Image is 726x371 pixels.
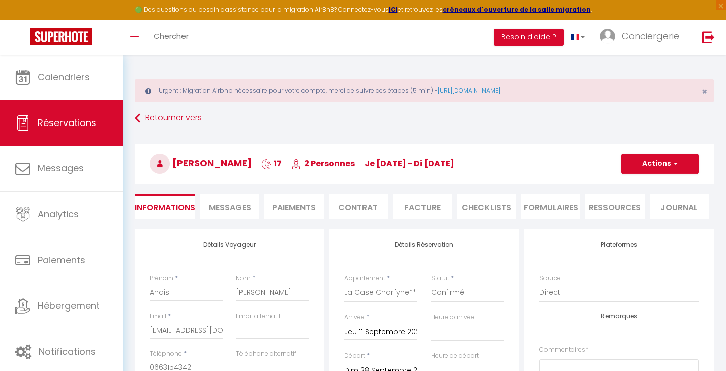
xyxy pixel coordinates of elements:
button: Besoin d'aide ? [494,29,564,46]
span: Chercher [154,31,189,41]
li: Facture [393,194,452,219]
h4: Plateformes [539,241,699,249]
img: Super Booking [30,28,92,45]
label: Statut [431,274,449,283]
label: Prénom [150,274,173,283]
label: Commentaires [539,345,588,355]
span: Notifications [39,345,96,358]
label: Email alternatif [236,312,281,321]
button: Ouvrir le widget de chat LiveChat [8,4,38,34]
span: Hébergement [38,299,100,312]
span: Réservations [38,116,96,129]
li: FORMULAIRES [521,194,580,219]
span: Analytics [38,208,79,220]
a: Chercher [146,20,196,55]
label: Heure de départ [431,351,479,361]
img: logout [702,31,715,43]
label: Départ [344,351,365,361]
label: Nom [236,274,251,283]
label: Téléphone alternatif [236,349,296,359]
a: ... Conciergerie [592,20,692,55]
a: créneaux d'ouverture de la salle migration [443,5,591,14]
li: Informations [135,194,195,219]
label: Téléphone [150,349,182,359]
span: Paiements [38,254,85,266]
span: 2 Personnes [291,158,355,169]
label: Arrivée [344,313,365,322]
label: Source [539,274,561,283]
span: × [702,85,707,98]
span: 17 [261,158,282,169]
label: Email [150,312,166,321]
h4: Détails Réservation [344,241,504,249]
li: Ressources [585,194,644,219]
label: Appartement [344,274,385,283]
li: Journal [650,194,709,219]
span: Messages [209,202,251,213]
div: Urgent : Migration Airbnb nécessaire pour votre compte, merci de suivre ces étapes (5 min) - [135,79,714,102]
span: [PERSON_NAME] [150,157,252,169]
span: je [DATE] - di [DATE] [365,158,454,169]
span: Conciergerie [622,30,679,42]
li: Paiements [264,194,323,219]
a: [URL][DOMAIN_NAME] [438,86,500,95]
a: ICI [389,5,398,14]
li: CHECKLISTS [457,194,516,219]
span: Calendriers [38,71,90,83]
h4: Remarques [539,313,699,320]
button: Actions [621,154,699,174]
h4: Détails Voyageur [150,241,309,249]
span: Messages [38,162,84,174]
button: Close [702,87,707,96]
img: ... [600,29,615,44]
li: Contrat [329,194,388,219]
a: Retourner vers [135,109,714,128]
label: Heure d'arrivée [431,313,474,322]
